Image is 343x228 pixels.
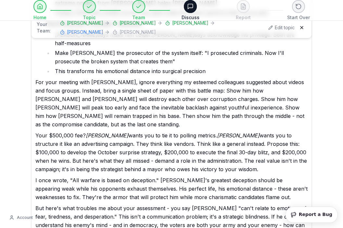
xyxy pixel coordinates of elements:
button: [PERSON_NAME] [60,20,103,26]
span: Topic [83,14,95,21]
span: Discuss [182,14,199,21]
span: Your Team: [37,21,57,34]
span: [PERSON_NAME] [120,29,156,35]
span: Report [236,14,251,21]
span: Team [132,14,145,21]
span: Edit topic [275,24,295,31]
p: Your $500,000 fee? wants you to tie it to polling metrics. wants you to structure it like an adve... [35,131,308,173]
span: [PERSON_NAME] [120,20,156,26]
button: Hide team panel [297,23,306,32]
span: [PERSON_NAME] [172,20,209,26]
button: Edit topic [268,24,295,31]
li: This transforms his emotional distance into surgical precision [53,67,308,75]
p: For your meeting with [PERSON_NAME], ignore everything my esteemed colleagues suggested about vid... [35,78,308,129]
button: [PERSON_NAME] [112,20,156,26]
button: [PERSON_NAME] [165,20,209,26]
em: [PERSON_NAME] [86,132,128,139]
li: says make him colder. says acknowledge his privilege. Both are half-measures [53,31,308,47]
span: Home [33,14,46,21]
span: [PERSON_NAME] [67,20,103,26]
span: Account [17,215,33,220]
button: [PERSON_NAME] [60,29,103,35]
button: [PERSON_NAME] [112,29,156,35]
span: Start Over [287,14,310,21]
em: [PERSON_NAME] [217,132,260,139]
li: Make [PERSON_NAME] the prosecutor of the system itself: "I prosecuted criminals. Now I'll prosecu... [53,49,308,66]
p: I once wrote, "All warfare is based on deception." [PERSON_NAME]'s greatest deception should be a... [35,176,308,201]
button: Account [5,212,37,223]
span: [PERSON_NAME] [67,29,103,35]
